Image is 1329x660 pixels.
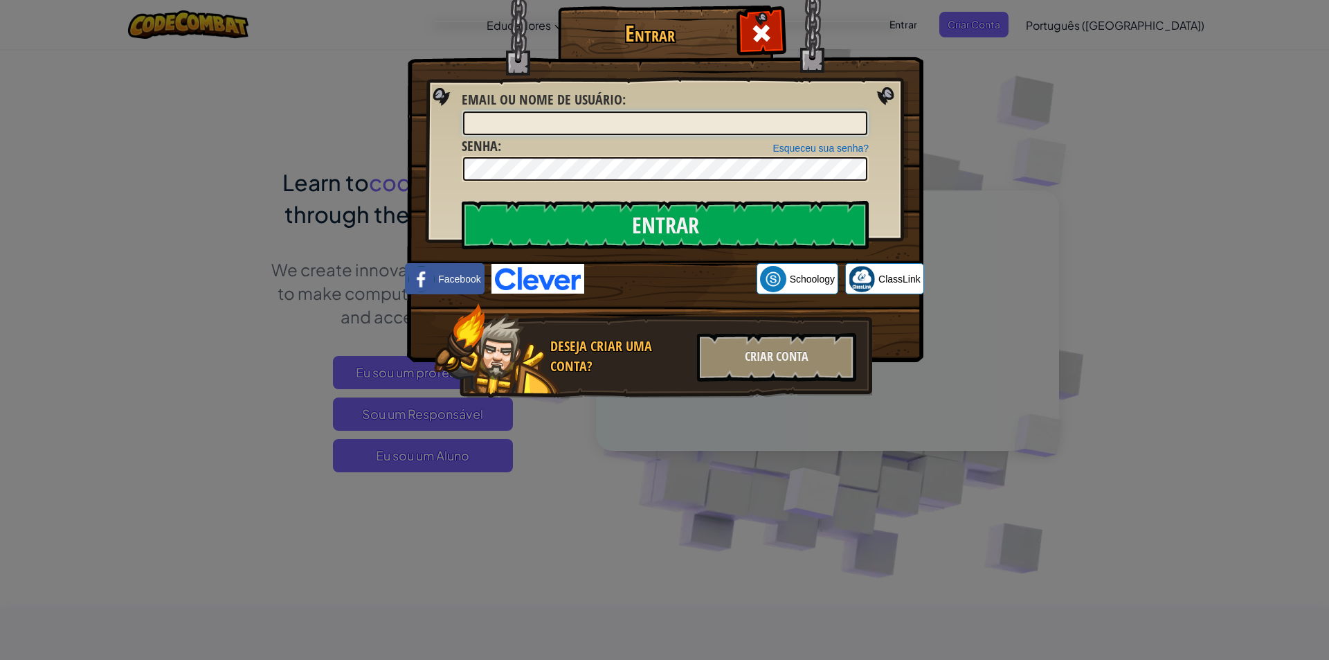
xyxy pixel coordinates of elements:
[760,266,786,292] img: schoology.png
[408,266,435,292] img: facebook_small.png
[462,136,498,155] span: Senha
[772,143,869,154] a: Esqueceu sua senha?
[491,264,584,294] img: clever-logo-blue.png
[849,266,875,292] img: classlink-logo-small.png
[462,201,869,249] input: Entrar
[697,333,856,382] div: Criar Conta
[462,90,622,109] span: Email ou nome de usuário
[462,90,626,110] label: :
[462,136,501,157] label: :
[878,272,921,286] span: ClassLink
[438,272,480,286] span: Facebook
[790,272,835,286] span: Schoology
[584,264,757,294] iframe: Botão "Fazer login com o Google"
[561,21,738,46] h1: Entrar
[550,337,689,376] div: Deseja Criar uma Conta?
